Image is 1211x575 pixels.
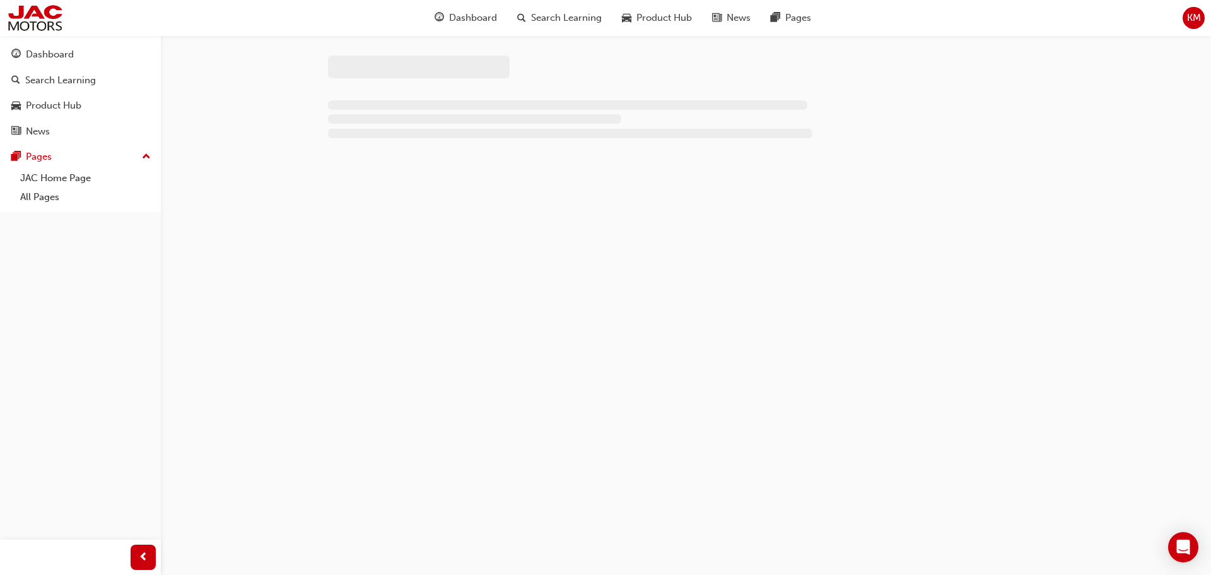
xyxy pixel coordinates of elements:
span: pages-icon [771,10,780,26]
span: prev-icon [139,550,148,566]
div: Pages [26,150,52,164]
div: Search Learning [25,73,96,88]
span: search-icon [11,75,20,86]
a: Search Learning [5,69,156,92]
span: guage-icon [435,10,444,26]
a: guage-iconDashboard [424,5,507,31]
a: JAC Home Page [15,169,156,188]
a: Product Hub [5,94,156,117]
button: Pages [5,145,156,169]
span: Product Hub [636,11,692,25]
a: car-iconProduct Hub [612,5,702,31]
span: KM [1187,11,1201,25]
button: KM [1183,7,1205,29]
span: pages-icon [11,151,21,163]
span: news-icon [11,126,21,138]
a: All Pages [15,187,156,207]
img: jac-portal [6,4,64,32]
a: Dashboard [5,43,156,66]
span: Pages [785,11,811,25]
span: up-icon [142,149,151,165]
button: DashboardSearch LearningProduct HubNews [5,40,156,145]
span: Dashboard [449,11,497,25]
div: News [26,124,50,139]
div: Dashboard [26,47,74,62]
span: car-icon [622,10,631,26]
span: guage-icon [11,49,21,61]
span: Search Learning [531,11,602,25]
div: Product Hub [26,98,81,113]
a: search-iconSearch Learning [507,5,612,31]
span: car-icon [11,100,21,112]
span: news-icon [712,10,722,26]
span: News [727,11,751,25]
a: News [5,120,156,143]
a: news-iconNews [702,5,761,31]
span: search-icon [517,10,526,26]
a: pages-iconPages [761,5,821,31]
div: Open Intercom Messenger [1168,532,1198,562]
